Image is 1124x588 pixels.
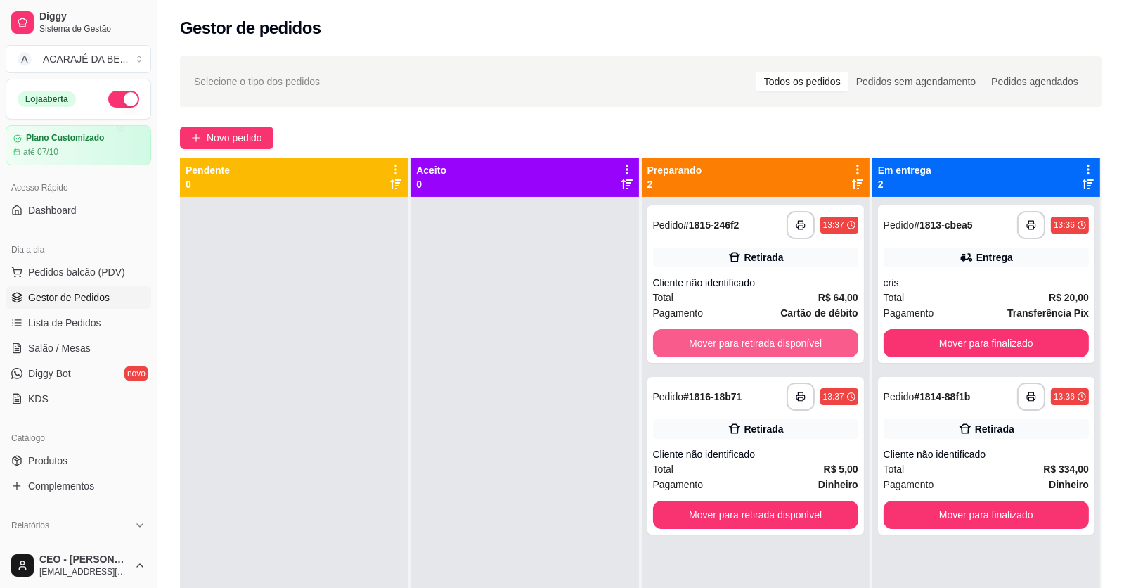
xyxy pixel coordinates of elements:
div: 13:36 [1054,391,1075,402]
strong: Dinheiro [818,479,858,490]
div: Dia a dia [6,238,151,261]
span: CEO - [PERSON_NAME] [39,554,129,566]
span: Pedido [653,391,684,402]
div: Pedidos agendados [983,72,1086,91]
span: Pagamento [884,305,934,321]
span: Pagamento [653,305,704,321]
a: Dashboard [6,199,151,222]
span: Diggy [39,11,146,23]
strong: Cartão de débito [780,307,858,319]
span: Novo pedido [207,130,262,146]
div: Cliente não identificado [653,447,858,461]
span: Total [884,290,905,305]
button: Select a team [6,45,151,73]
p: Pendente [186,163,230,177]
span: Selecione o tipo dos pedidos [194,74,320,89]
strong: R$ 5,00 [824,464,858,475]
div: Todos os pedidos [756,72,848,91]
button: Alterar Status [108,91,139,108]
p: Preparando [647,163,702,177]
button: CEO - [PERSON_NAME][EMAIL_ADDRESS][DOMAIN_NAME] [6,549,151,582]
a: Complementos [6,475,151,497]
strong: # 1813-cbea5 [914,219,972,231]
span: Pedido [653,219,684,231]
a: Produtos [6,449,151,472]
div: ACARAJÉ DA BE ... [43,52,128,66]
div: cris [884,276,1089,290]
div: Retirada [744,422,784,436]
span: Pedido [884,219,915,231]
p: 2 [647,177,702,191]
article: até 07/10 [23,146,58,158]
strong: R$ 64,00 [818,292,858,303]
strong: # 1816-18b71 [683,391,742,402]
div: 13:36 [1054,219,1075,231]
a: DiggySistema de Gestão [6,6,151,39]
a: Salão / Mesas [6,337,151,359]
span: Pedido [884,391,915,402]
div: Pedidos sem agendamento [848,72,983,91]
strong: # 1815-246f2 [683,219,739,231]
p: Aceito [416,163,446,177]
div: Retirada [975,422,1014,436]
div: Entrega [976,250,1013,264]
button: Mover para finalizado [884,329,1089,357]
button: Mover para retirada disponível [653,501,858,529]
p: 0 [186,177,230,191]
span: Total [653,290,674,305]
strong: R$ 334,00 [1043,464,1089,475]
div: Loja aberta [18,91,76,107]
span: plus [191,133,201,143]
span: KDS [28,392,49,406]
span: Produtos [28,454,67,468]
span: Lista de Pedidos [28,316,101,330]
button: Mover para retirada disponível [653,329,858,357]
p: Em entrega [878,163,931,177]
span: Pagamento [653,477,704,492]
button: Pedidos balcão (PDV) [6,261,151,283]
span: Relatórios [11,520,49,531]
div: Cliente não identificado [884,447,1089,461]
button: Novo pedido [180,127,273,149]
h2: Gestor de pedidos [180,17,321,39]
span: Pagamento [884,477,934,492]
a: Relatórios de vendas [6,537,151,559]
span: A [18,52,32,66]
div: Retirada [744,250,784,264]
p: 2 [878,177,931,191]
span: Pedidos balcão (PDV) [28,265,125,279]
div: 13:37 [823,391,844,402]
span: Total [884,461,905,477]
article: Plano Customizado [26,133,104,143]
span: Diggy Bot [28,366,71,381]
span: Salão / Mesas [28,341,91,355]
span: Relatórios de vendas [28,541,121,555]
a: Diggy Botnovo [6,362,151,385]
span: Dashboard [28,203,77,217]
a: KDS [6,388,151,410]
a: Plano Customizadoaté 07/10 [6,125,151,165]
div: Cliente não identificado [653,276,858,290]
span: [EMAIL_ADDRESS][DOMAIN_NAME] [39,566,129,577]
strong: Transferência Pix [1007,307,1089,319]
div: Acesso Rápido [6,177,151,199]
span: Gestor de Pedidos [28,290,110,305]
span: Complementos [28,479,94,493]
strong: # 1814-88f1b [914,391,970,402]
span: Sistema de Gestão [39,23,146,34]
strong: R$ 20,00 [1049,292,1089,303]
a: Lista de Pedidos [6,312,151,334]
a: Gestor de Pedidos [6,286,151,309]
div: 13:37 [823,219,844,231]
div: Catálogo [6,427,151,449]
button: Mover para finalizado [884,501,1089,529]
span: Total [653,461,674,477]
p: 0 [416,177,446,191]
strong: Dinheiro [1049,479,1089,490]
